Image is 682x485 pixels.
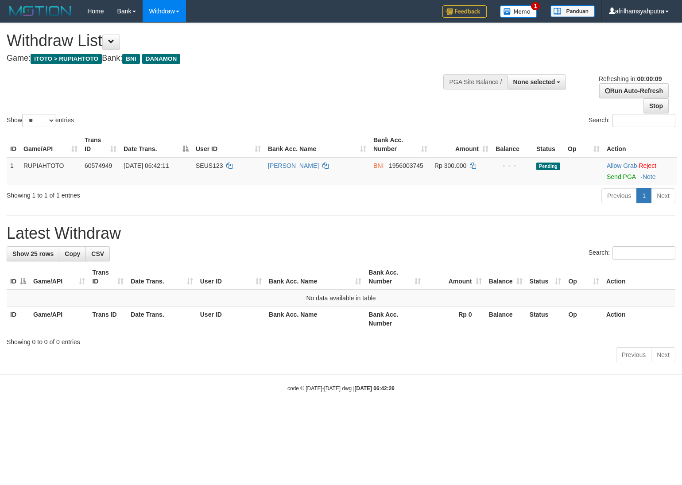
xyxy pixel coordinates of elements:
[85,246,110,261] a: CSV
[127,264,197,290] th: Date Trans.: activate to sort column ascending
[536,163,560,170] span: Pending
[424,264,485,290] th: Amount: activate to sort column ascending
[12,250,54,257] span: Show 25 rows
[365,307,424,332] th: Bank Acc. Number
[7,225,675,242] h1: Latest Withdraw
[603,157,677,185] td: ·
[651,188,675,203] a: Next
[389,162,423,169] span: Copy 1956003745 to clipboard
[91,250,104,257] span: CSV
[603,264,675,290] th: Action
[651,347,675,362] a: Next
[599,83,669,98] a: Run Auto-Refresh
[30,307,89,332] th: Game/API
[7,157,20,185] td: 1
[492,132,533,157] th: Balance
[20,132,81,157] th: Game/API: activate to sort column ascending
[485,264,526,290] th: Balance: activate to sort column ascending
[65,250,80,257] span: Copy
[197,307,265,332] th: User ID
[431,132,492,157] th: Amount: activate to sort column ascending
[85,162,112,169] span: 60574949
[20,157,81,185] td: RUPIAHTOTO
[526,264,565,290] th: Status: activate to sort column ascending
[192,132,264,157] th: User ID: activate to sort column ascending
[508,74,566,89] button: None selected
[612,114,675,127] input: Search:
[264,132,370,157] th: Bank Acc. Name: activate to sort column ascending
[531,2,540,10] span: 1
[564,132,603,157] th: Op: activate to sort column ascending
[513,78,555,85] span: None selected
[370,132,431,157] th: Bank Acc. Number: activate to sort column ascending
[59,246,86,261] a: Copy
[197,264,265,290] th: User ID: activate to sort column ascending
[22,114,55,127] select: Showentries
[533,132,564,157] th: Status
[443,74,507,89] div: PGA Site Balance /
[124,162,169,169] span: [DATE] 06:42:11
[607,162,637,169] a: Allow Grab
[122,54,139,64] span: BNI
[7,290,675,307] td: No data available in table
[550,5,595,17] img: panduan.png
[496,161,529,170] div: - - -
[287,385,395,392] small: code © [DATE]-[DATE] dwg |
[639,162,656,169] a: Reject
[7,54,446,63] h4: Game: Bank:
[485,307,526,332] th: Balance
[265,307,365,332] th: Bank Acc. Name
[607,162,639,169] span: ·
[7,114,74,127] label: Show entries
[601,188,637,203] a: Previous
[355,385,395,392] strong: [DATE] 06:42:26
[603,132,677,157] th: Action
[127,307,197,332] th: Date Trans.
[120,132,192,157] th: Date Trans.: activate to sort column descending
[603,307,675,332] th: Action
[7,307,30,332] th: ID
[196,162,223,169] span: SEUS123
[643,173,656,180] a: Note
[7,132,20,157] th: ID
[616,347,651,362] a: Previous
[142,54,181,64] span: DANAMON
[500,5,537,18] img: Button%20Memo.svg
[442,5,487,18] img: Feedback.jpg
[424,307,485,332] th: Rp 0
[636,188,651,203] a: 1
[7,4,74,18] img: MOTION_logo.png
[637,75,662,82] strong: 00:00:09
[565,264,602,290] th: Op: activate to sort column ascending
[89,307,127,332] th: Trans ID
[31,54,102,64] span: ITOTO > RUPIAHTOTO
[81,132,120,157] th: Trans ID: activate to sort column ascending
[607,173,635,180] a: Send PGA
[7,264,30,290] th: ID: activate to sort column descending
[30,264,89,290] th: Game/API: activate to sort column ascending
[589,114,675,127] label: Search:
[268,162,319,169] a: [PERSON_NAME]
[373,162,384,169] span: BNI
[7,246,59,261] a: Show 25 rows
[589,246,675,260] label: Search:
[612,246,675,260] input: Search:
[7,187,278,200] div: Showing 1 to 1 of 1 entries
[434,162,466,169] span: Rp 300.000
[7,334,675,346] div: Showing 0 to 0 of 0 entries
[643,98,669,113] a: Stop
[7,32,446,50] h1: Withdraw List
[265,264,365,290] th: Bank Acc. Name: activate to sort column ascending
[599,75,662,82] span: Refreshing in:
[526,307,565,332] th: Status
[89,264,127,290] th: Trans ID: activate to sort column ascending
[565,307,602,332] th: Op
[365,264,424,290] th: Bank Acc. Number: activate to sort column ascending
